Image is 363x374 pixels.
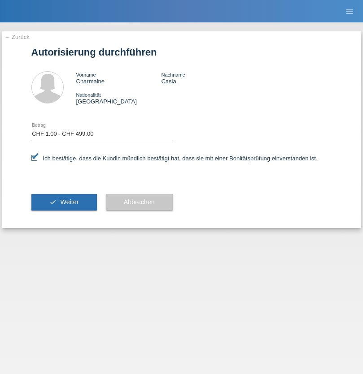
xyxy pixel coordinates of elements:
[31,194,97,211] button: check Weiter
[345,7,354,16] i: menu
[341,9,359,14] a: menu
[60,198,79,206] span: Weiter
[31,155,318,162] label: Ich bestätige, dass die Kundin mündlich bestätigt hat, dass sie mit einer Bonitätsprüfung einvers...
[161,71,246,85] div: Casia
[76,92,101,98] span: Nationalität
[76,71,162,85] div: Charmaine
[106,194,173,211] button: Abbrechen
[124,198,155,206] span: Abbrechen
[4,34,30,40] a: ← Zurück
[31,47,332,58] h1: Autorisierung durchführen
[161,72,185,77] span: Nachname
[49,198,57,206] i: check
[76,72,96,77] span: Vorname
[76,91,162,105] div: [GEOGRAPHIC_DATA]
